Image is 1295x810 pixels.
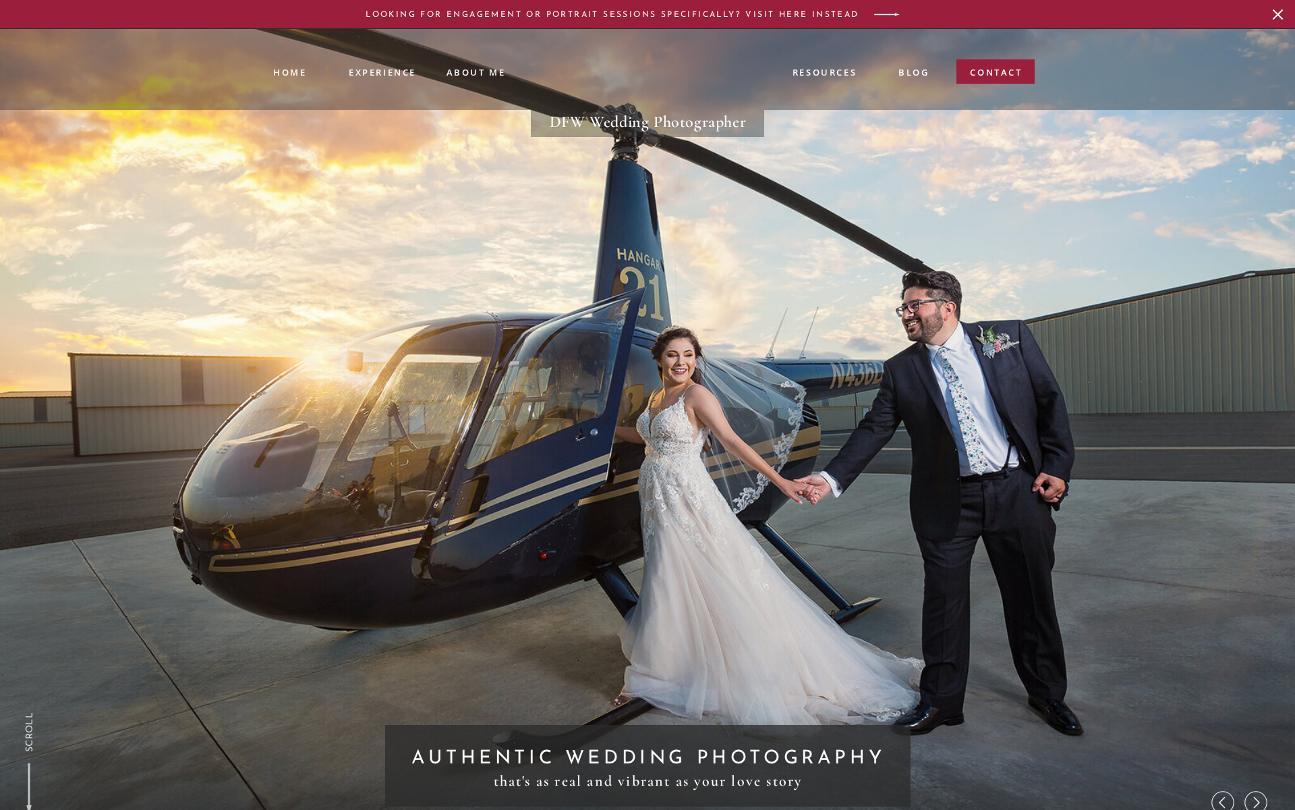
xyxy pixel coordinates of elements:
h2: AUTHENTIC wedding photography [394,744,902,770]
a: resources [791,65,858,81]
a: blog [898,65,929,81]
a: Home [273,65,306,78]
a: SCROLL [22,711,36,752]
a: LOOKING FOR ENGAGEMENT or PORTRAIT SESSIONS SPECIFICALLY? VISIT HERE INSTEAD [364,9,861,20]
a: experience [349,65,415,76]
h1: DFW Wedding Photographer [536,111,759,134]
a: ABOUT ME [446,65,506,78]
h3: that's as real and vibrant as your love story [482,773,814,789]
a: contact [970,65,1023,85]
